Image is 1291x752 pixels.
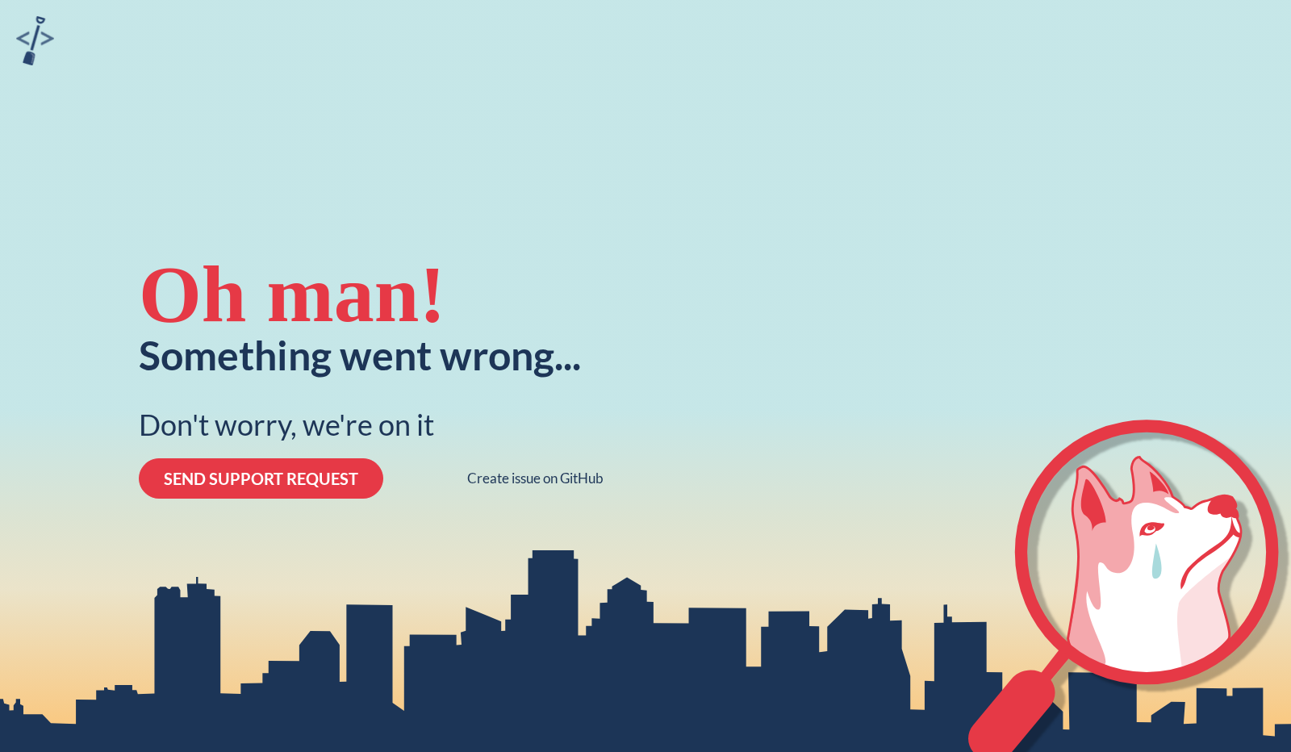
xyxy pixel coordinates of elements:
div: Oh man! [139,254,446,335]
button: SEND SUPPORT REQUEST [139,458,383,499]
img: sandbox logo [16,16,54,65]
div: Don't worry, we're on it [139,407,434,442]
div: Something went wrong... [139,335,581,375]
a: Create issue on GitHub [467,470,604,487]
svg: crying-husky-2 [968,420,1291,752]
a: sandbox logo [16,16,54,70]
